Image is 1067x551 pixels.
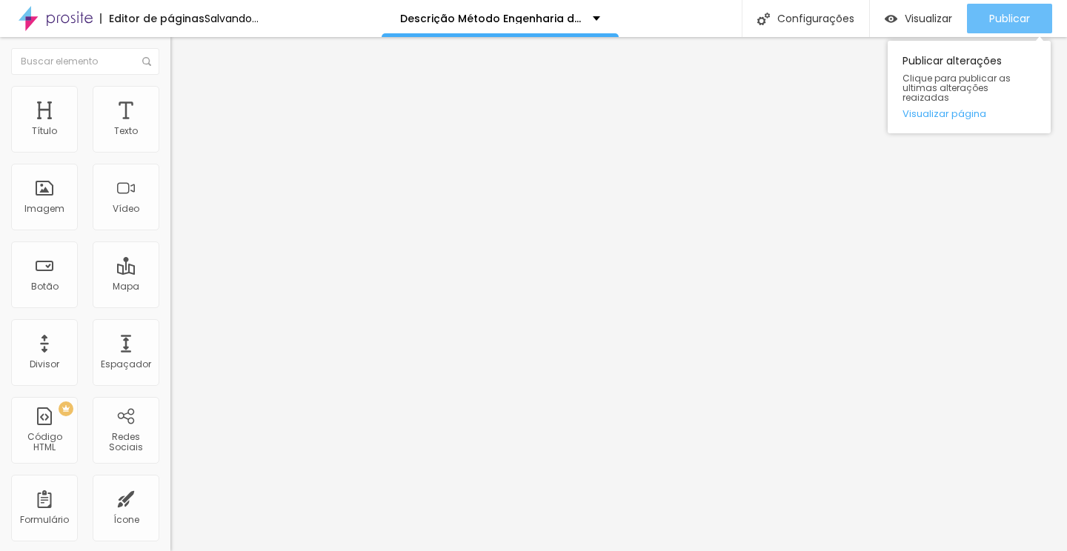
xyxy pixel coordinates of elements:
div: Vídeo [113,204,139,214]
button: Visualizar [870,4,967,33]
span: Clique para publicar as ultimas alterações reaizadas [903,73,1036,103]
a: Visualizar página [903,109,1036,118]
input: Buscar elemento [11,48,159,75]
iframe: Editor [170,37,1067,551]
div: Formulário [20,515,69,525]
img: view-1.svg [885,13,897,25]
div: Imagem [24,204,64,214]
img: Icone [142,57,151,66]
div: Texto [114,126,138,136]
span: Visualizar [905,13,952,24]
div: Salvando... [205,13,259,24]
div: Editor de páginas [100,13,205,24]
div: Publicar alterações [888,41,1051,133]
img: Icone [757,13,770,25]
span: Publicar [989,13,1030,24]
button: Publicar [967,4,1052,33]
div: Ícone [113,515,139,525]
div: Título [32,126,57,136]
div: Divisor [30,359,59,370]
div: Espaçador [101,359,151,370]
p: Descrição Método Engenharia da Autoridade [400,13,582,24]
div: Código HTML [15,432,73,453]
div: Redes Sociais [96,432,155,453]
div: Botão [31,281,59,292]
div: Mapa [113,281,139,292]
